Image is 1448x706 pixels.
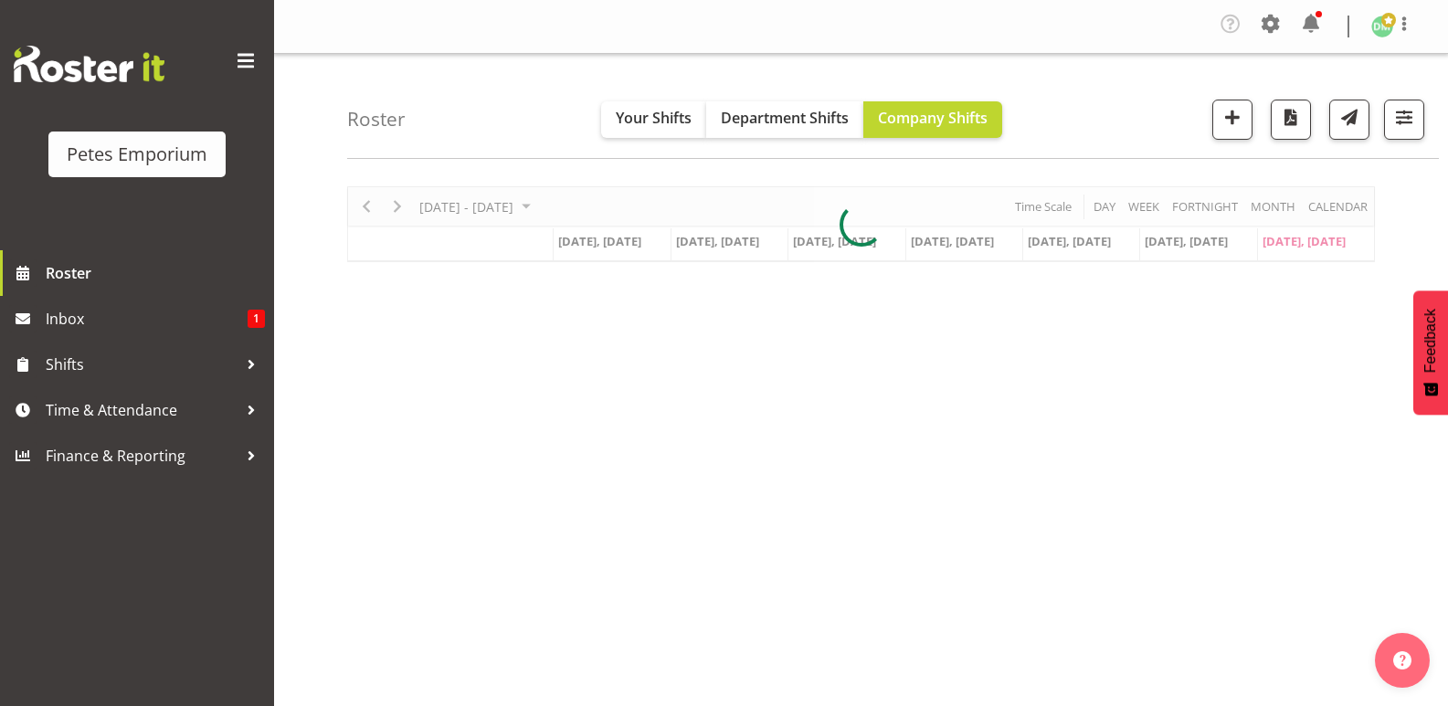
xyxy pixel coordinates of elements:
button: Download a PDF of the roster according to the set date range. [1271,100,1311,140]
img: david-mcauley697.jpg [1371,16,1393,37]
span: Department Shifts [721,108,849,128]
span: 1 [248,310,265,328]
button: Feedback - Show survey [1413,290,1448,415]
span: Roster [46,259,265,287]
span: Your Shifts [616,108,692,128]
button: Send a list of all shifts for the selected filtered period to all rostered employees. [1329,100,1369,140]
span: Finance & Reporting [46,442,238,469]
span: Time & Attendance [46,396,238,424]
img: Rosterit website logo [14,46,164,82]
img: help-xxl-2.png [1393,651,1411,669]
span: Company Shifts [878,108,988,128]
span: Inbox [46,305,248,332]
div: Petes Emporium [67,141,207,168]
button: Department Shifts [706,101,863,138]
button: Add a new shift [1212,100,1252,140]
span: Shifts [46,351,238,378]
button: Filter Shifts [1384,100,1424,140]
button: Company Shifts [863,101,1002,138]
h4: Roster [347,109,406,130]
button: Your Shifts [601,101,706,138]
span: Feedback [1422,309,1439,373]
